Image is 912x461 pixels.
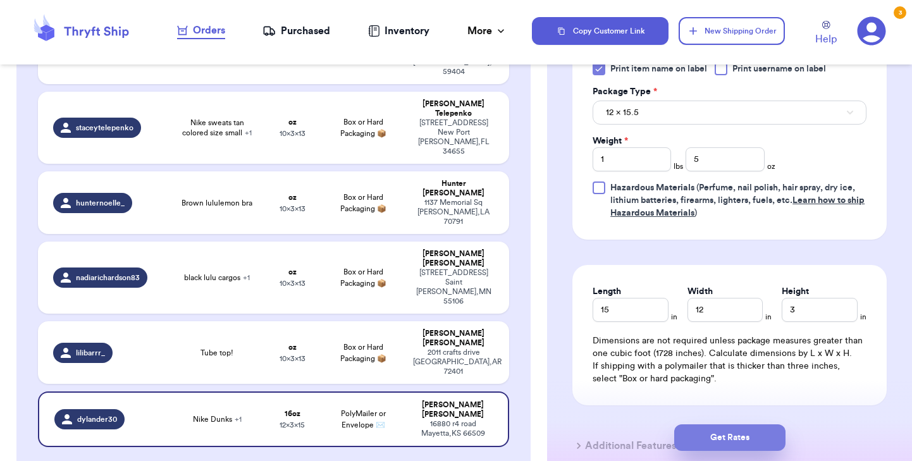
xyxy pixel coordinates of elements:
span: 12 x 3 x 15 [280,421,305,429]
span: (Perfume, nail polish, hair spray, dry ice, lithium batteries, firearms, lighters, fuels, etc. ) [610,183,865,218]
div: 16880 r4 road Mayetta , KS 66509 [413,419,493,438]
span: Tube top! [200,348,233,358]
button: Get Rates [674,424,786,451]
span: Brown lululemon bra [182,198,252,208]
a: Help [815,21,837,47]
span: Nike sweats tan colored size small [178,118,257,138]
div: [PERSON_NAME] [PERSON_NAME] [413,249,494,268]
div: 1137 Memorial Sq [PERSON_NAME] , LA 70791 [413,198,494,226]
span: + 1 [245,129,252,137]
span: in [860,312,866,322]
span: + 1 [243,274,250,281]
strong: oz [288,118,297,126]
span: Nike Dunks [193,414,242,424]
label: Length [593,285,621,298]
div: [STREET_ADDRESS] New Port [PERSON_NAME] , FL 34655 [413,118,494,156]
div: Dimensions are not required unless package measures greater than one cubic foot (1728 inches). Ca... [593,335,866,385]
span: 10 x 3 x 13 [280,355,305,362]
button: New Shipping Order [679,17,785,45]
span: + 1 [235,415,242,423]
label: Package Type [593,85,657,98]
span: Hazardous Materials [610,183,694,192]
span: 10 x 3 x 13 [280,205,305,212]
span: Box or Hard Packaging 📦 [340,343,386,362]
strong: oz [288,343,297,351]
span: 12 x 15.5 [606,106,639,119]
span: Help [815,32,837,47]
span: Print item name on label [610,63,707,75]
div: 3 [894,6,906,19]
span: oz [767,161,775,171]
a: Inventory [368,23,429,39]
span: Box or Hard Packaging 📦 [340,268,386,287]
button: Copy Customer Link [532,17,669,45]
span: hunternoelle_ [76,198,125,208]
div: [STREET_ADDRESS] Saint [PERSON_NAME] , MN 55106 [413,268,494,306]
strong: 16 oz [285,410,300,417]
a: 3 [857,16,886,46]
span: in [671,312,677,322]
label: Weight [593,135,628,147]
p: If shipping with a polymailer that is thicker than three inches, select "Box or hard packaging". [593,360,866,385]
div: More [467,23,507,39]
strong: oz [288,194,297,201]
span: in [765,312,772,322]
span: Print username on label [732,63,826,75]
span: black lulu cargos [184,273,250,283]
span: lbs [674,161,683,171]
a: Purchased [262,23,330,39]
span: PolyMailer or Envelope ✉️ [341,410,386,429]
div: [PERSON_NAME] [PERSON_NAME] [413,400,493,419]
span: 10 x 3 x 13 [280,130,305,137]
span: lilibarrr_ [76,348,105,358]
div: [PERSON_NAME] Telepenko [413,99,494,118]
div: 2011 crafts drive [GEOGRAPHIC_DATA] , AR 72401 [413,348,494,376]
div: [PERSON_NAME] [PERSON_NAME] [413,329,494,348]
a: Orders [177,23,225,39]
span: Box or Hard Packaging 📦 [340,194,386,212]
label: Width [687,285,713,298]
label: Height [782,285,809,298]
span: staceytelepenko [76,123,133,133]
button: 12 x 15.5 [593,101,866,125]
span: nadiarichardson83 [76,273,140,283]
span: Box or Hard Packaging 📦 [340,118,386,137]
strong: oz [288,268,297,276]
div: Orders [177,23,225,38]
span: dylander30 [77,414,117,424]
div: Hunter [PERSON_NAME] [413,179,494,198]
span: 10 x 3 x 13 [280,280,305,287]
